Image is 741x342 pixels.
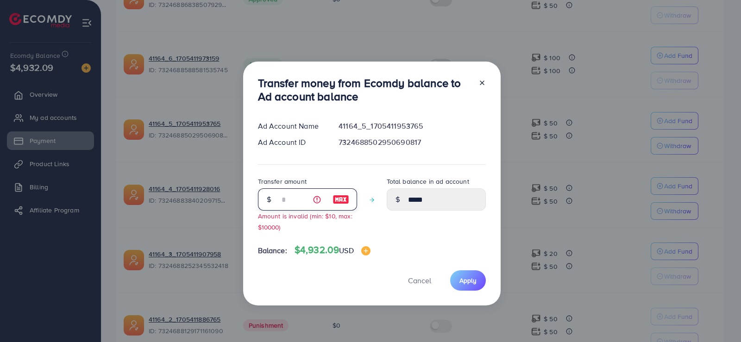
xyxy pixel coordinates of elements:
[295,244,370,256] h4: $4,932.09
[333,194,349,205] img: image
[387,177,469,186] label: Total balance in ad account
[361,246,370,255] img: image
[258,245,287,256] span: Balance:
[459,276,477,285] span: Apply
[339,245,353,255] span: USD
[258,76,471,103] h3: Transfer money from Ecomdy balance to Ad account balance
[258,177,307,186] label: Transfer amount
[258,211,352,231] small: Amount is invalid (min: $10, max: $10000)
[396,270,443,290] button: Cancel
[251,121,332,131] div: Ad Account Name
[702,300,734,335] iframe: Chat
[331,121,493,131] div: 41164_5_1705411953765
[331,137,493,148] div: 7324688502950690817
[408,275,431,286] span: Cancel
[251,137,332,148] div: Ad Account ID
[450,270,486,290] button: Apply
